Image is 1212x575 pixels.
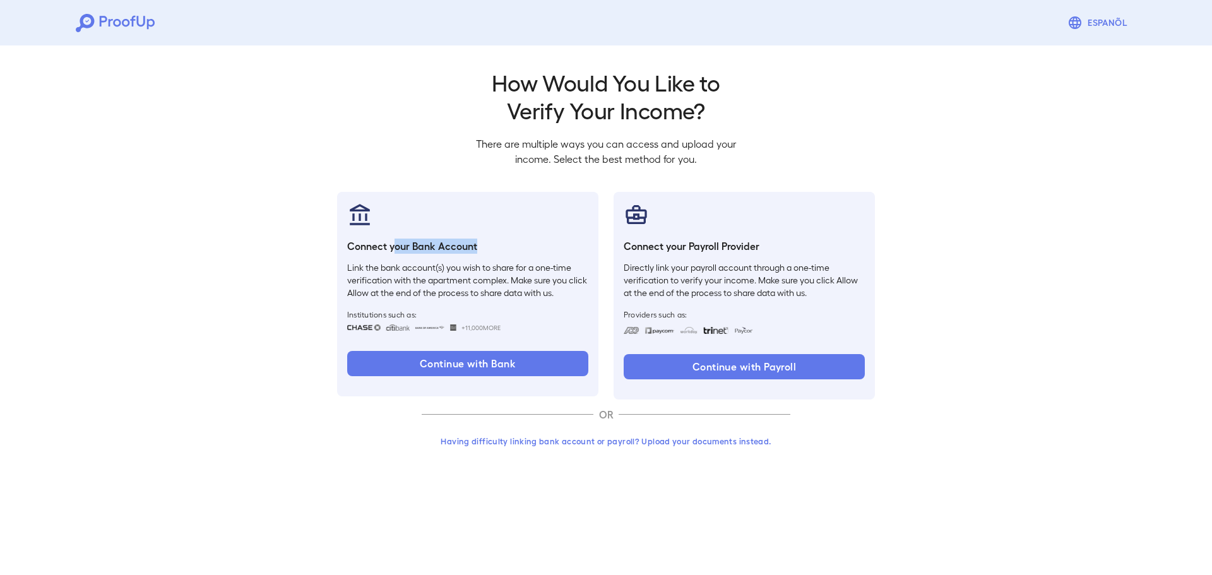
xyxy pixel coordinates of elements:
[347,351,588,376] button: Continue with Bank
[422,430,790,453] button: Having difficulty linking bank account or payroll? Upload your documents instead.
[624,309,865,319] span: Providers such as:
[624,354,865,379] button: Continue with Payroll
[624,239,865,254] h6: Connect your Payroll Provider
[624,261,865,299] p: Directly link your payroll account through a one-time verification to verify your income. Make su...
[593,407,619,422] p: OR
[680,327,698,334] img: workday.svg
[347,239,588,254] h6: Connect your Bank Account
[734,327,753,334] img: paycon.svg
[703,327,728,334] img: trinet.svg
[415,324,445,331] img: bankOfAmerica.svg
[624,327,639,334] img: adp.svg
[347,324,381,331] img: chase.svg
[466,68,746,124] h2: How Would You Like to Verify Your Income?
[386,324,410,331] img: citibank.svg
[347,202,372,227] img: bankAccount.svg
[347,309,588,319] span: Institutions such as:
[466,136,746,167] p: There are multiple ways you can access and upload your income. Select the best method for you.
[461,323,501,333] span: +11,000 More
[1062,10,1136,35] button: Espanõl
[347,261,588,299] p: Link the bank account(s) you wish to share for a one-time verification with the apartment complex...
[645,327,675,334] img: paycom.svg
[450,324,457,331] img: wellsfargo.svg
[624,202,649,227] img: payrollProvider.svg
